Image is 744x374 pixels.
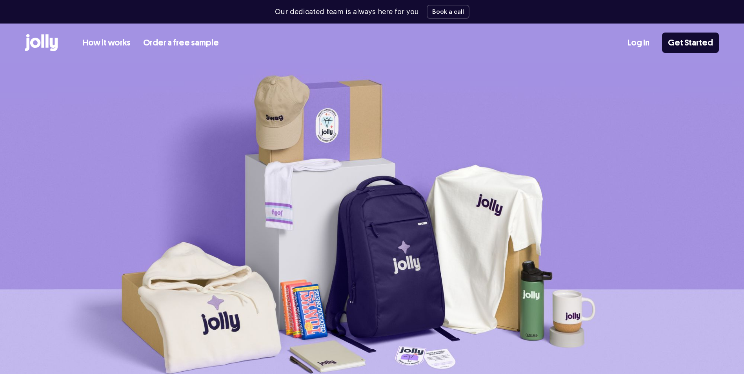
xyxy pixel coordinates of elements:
a: Order a free sample [143,36,219,49]
button: Book a call [427,5,469,19]
p: Our dedicated team is always here for you [275,7,419,17]
a: How it works [83,36,131,49]
a: Log In [628,36,649,49]
a: Get Started [662,33,719,53]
